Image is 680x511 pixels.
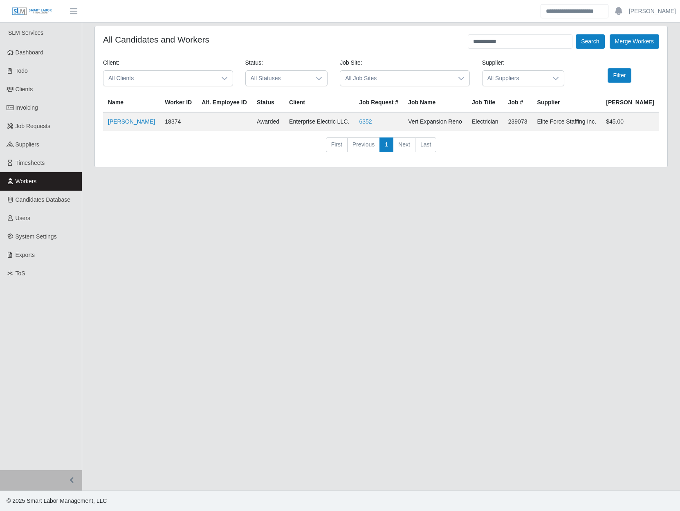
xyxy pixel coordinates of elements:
[16,68,28,74] span: Todo
[16,123,51,129] span: Job Requests
[16,160,45,166] span: Timesheets
[576,34,604,49] button: Search
[359,118,372,125] a: 6352
[16,196,71,203] span: Candidates Database
[8,29,43,36] span: SLM Services
[503,112,532,131] td: 239073
[532,93,601,113] th: Supplier
[483,71,548,86] span: All Suppliers
[629,7,676,16] a: [PERSON_NAME]
[103,34,209,45] h4: All Candidates and Workers
[16,270,25,277] span: ToS
[103,137,659,159] nav: pagination
[503,93,532,113] th: Job #
[103,93,160,113] th: Name
[252,93,284,113] th: Status
[379,137,393,152] a: 1
[340,59,362,67] label: Job Site:
[16,178,37,185] span: Workers
[601,112,659,131] td: $45.00
[16,233,57,240] span: System Settings
[16,141,39,148] span: Suppliers
[103,59,119,67] label: Client:
[284,93,354,113] th: Client
[7,497,107,504] span: © 2025 Smart Labor Management, LLC
[482,59,505,67] label: Supplier:
[467,93,503,113] th: Job Title
[541,4,608,18] input: Search
[16,104,38,111] span: Invoicing
[354,93,403,113] th: Job Request #
[16,49,44,56] span: Dashboard
[246,71,311,86] span: All Statuses
[197,93,252,113] th: Alt. Employee ID
[252,112,284,131] td: awarded
[160,93,197,113] th: Worker ID
[16,215,31,221] span: Users
[340,71,453,86] span: All Job Sites
[103,71,216,86] span: All Clients
[284,112,354,131] td: Enterprise Electric LLC.
[601,93,659,113] th: [PERSON_NAME]
[403,93,467,113] th: Job Name
[11,7,52,16] img: SLM Logo
[608,68,631,83] button: Filter
[16,252,35,258] span: Exports
[532,112,601,131] td: Elite Force Staffing Inc.
[108,118,155,125] a: [PERSON_NAME]
[467,112,503,131] td: Electrician
[245,59,263,67] label: Status:
[160,112,197,131] td: 18374
[16,86,33,92] span: Clients
[610,34,659,49] button: Merge Workers
[403,112,467,131] td: Vert Expansion Reno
